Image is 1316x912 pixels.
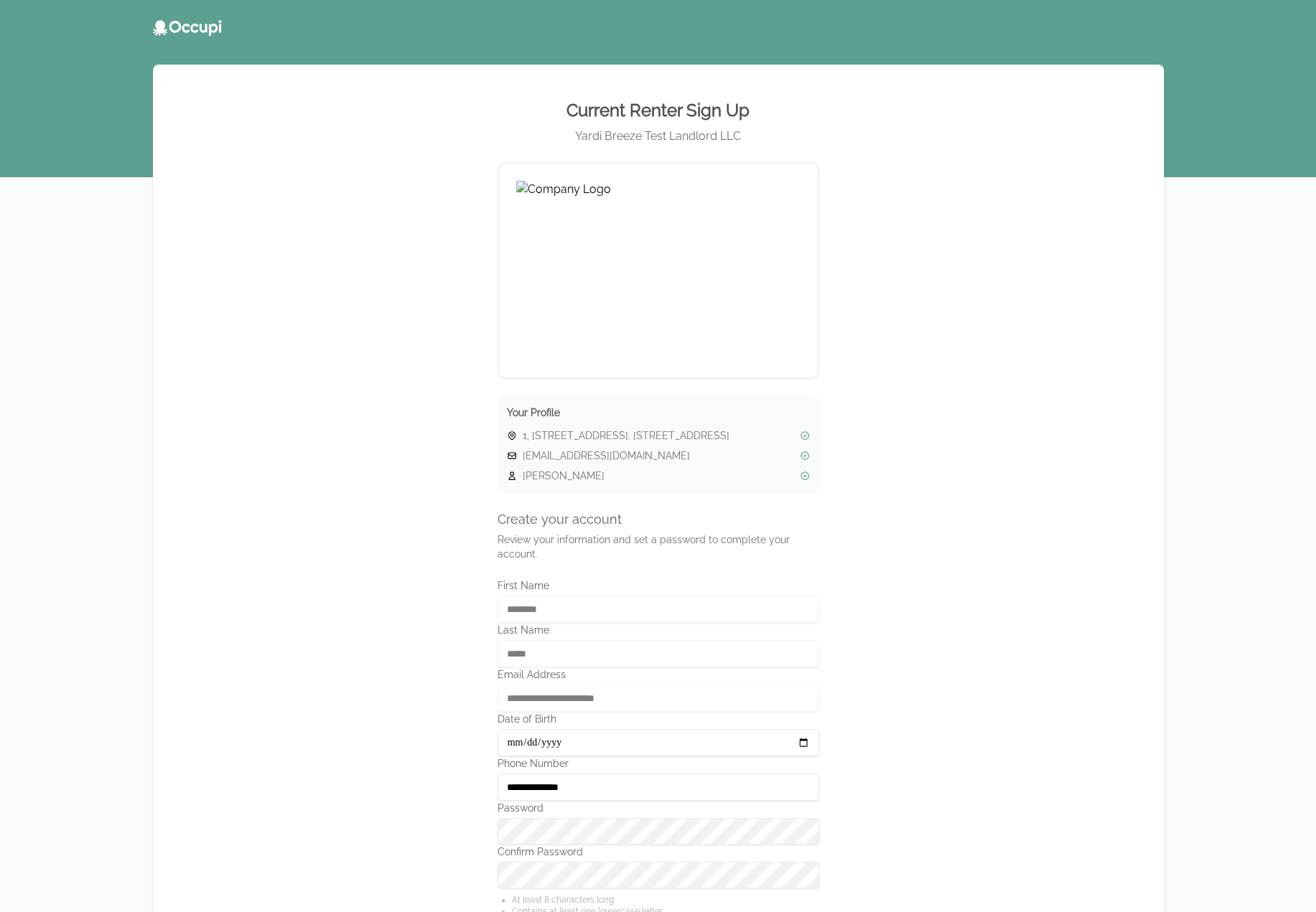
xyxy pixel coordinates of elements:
h4: Create your account [498,509,819,530]
h3: Your Profile [507,405,810,420]
span: [PERSON_NAME] [523,469,794,483]
div: Yardi Breeze Test Landlord LLC [170,128,1147,145]
label: Date of Birth [498,712,819,726]
label: Password [498,801,819,815]
label: Email Address [498,667,819,682]
span: [EMAIL_ADDRESS][DOMAIN_NAME] [523,448,794,463]
p: Review your information and set a password to complete your account. [498,532,819,561]
img: Company Logo [516,181,801,359]
span: 1, [STREET_ADDRESS]. [STREET_ADDRESS] [523,428,794,443]
label: Confirm Password [498,845,819,859]
label: Last Name [498,623,819,637]
label: First Name [498,578,819,593]
h2: Current Renter Sign Up [170,99,1147,122]
li: At least 8 characters long [512,894,819,906]
label: Phone Number [498,756,819,771]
